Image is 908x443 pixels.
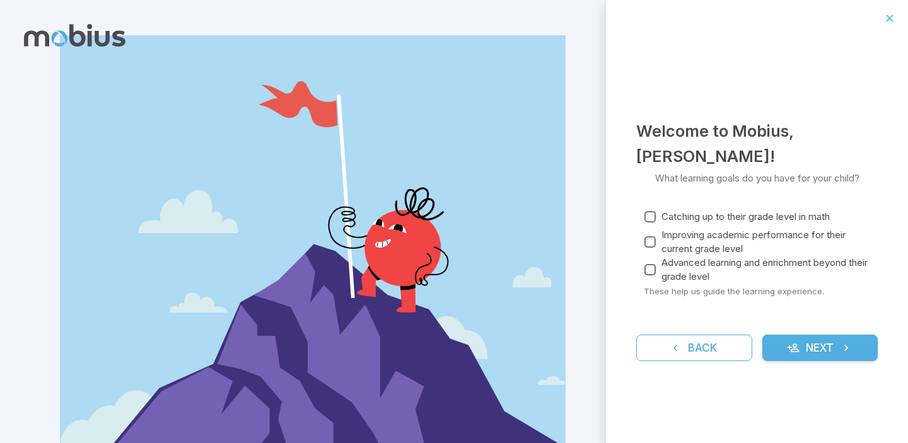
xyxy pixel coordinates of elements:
img: parent_2-illustration [60,35,566,443]
span: Improving academic performance for their current grade level [661,228,868,256]
button: Next [762,335,878,361]
span: Advanced learning and enrichment beyond their grade level [661,256,868,284]
span: Catching up to their grade level in math [661,210,830,224]
p: What learning goals do you have for your child? [655,171,859,185]
button: Back [636,335,752,361]
h4: Welcome to Mobius , [PERSON_NAME] ! [636,118,878,169]
p: These help us guide the learning experience. [644,285,878,297]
